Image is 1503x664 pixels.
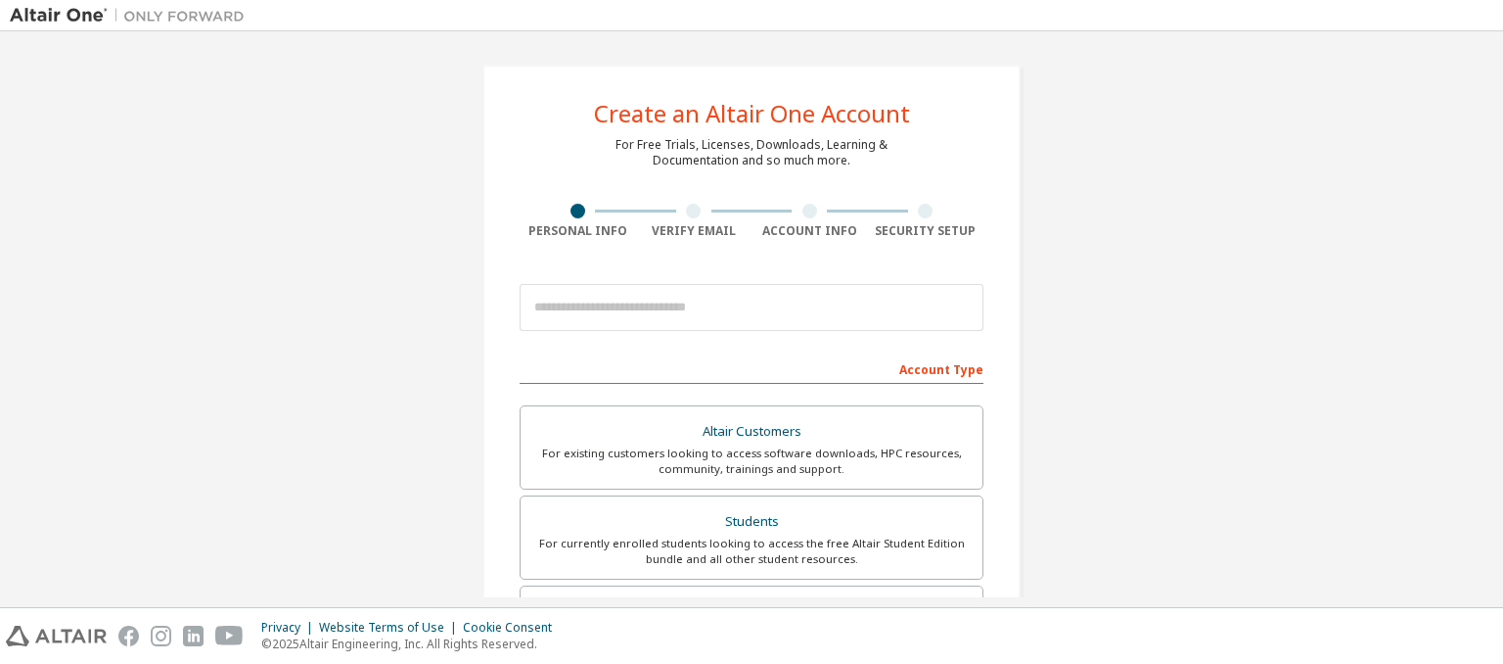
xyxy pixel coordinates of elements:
div: Verify Email [636,223,752,239]
div: Altair Customers [532,418,971,446]
div: Create an Altair One Account [594,102,910,125]
img: instagram.svg [151,626,171,646]
img: Altair One [10,6,254,25]
div: Account Info [751,223,868,239]
img: youtube.svg [215,626,244,646]
p: © 2025 Altair Engineering, Inc. All Rights Reserved. [261,636,564,652]
div: For currently enrolled students looking to access the free Altair Student Edition bundle and all ... [532,536,971,567]
div: Personal Info [520,223,636,239]
div: Website Terms of Use [319,620,463,636]
div: Students [532,508,971,536]
div: For existing customers looking to access software downloads, HPC resources, community, trainings ... [532,446,971,477]
img: linkedin.svg [183,626,204,646]
div: For Free Trials, Licenses, Downloads, Learning & Documentation and so much more. [615,137,888,168]
div: Security Setup [868,223,984,239]
img: facebook.svg [118,626,139,646]
div: Cookie Consent [463,620,564,636]
div: Account Type [520,353,983,384]
div: Privacy [261,620,319,636]
img: altair_logo.svg [6,626,107,646]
